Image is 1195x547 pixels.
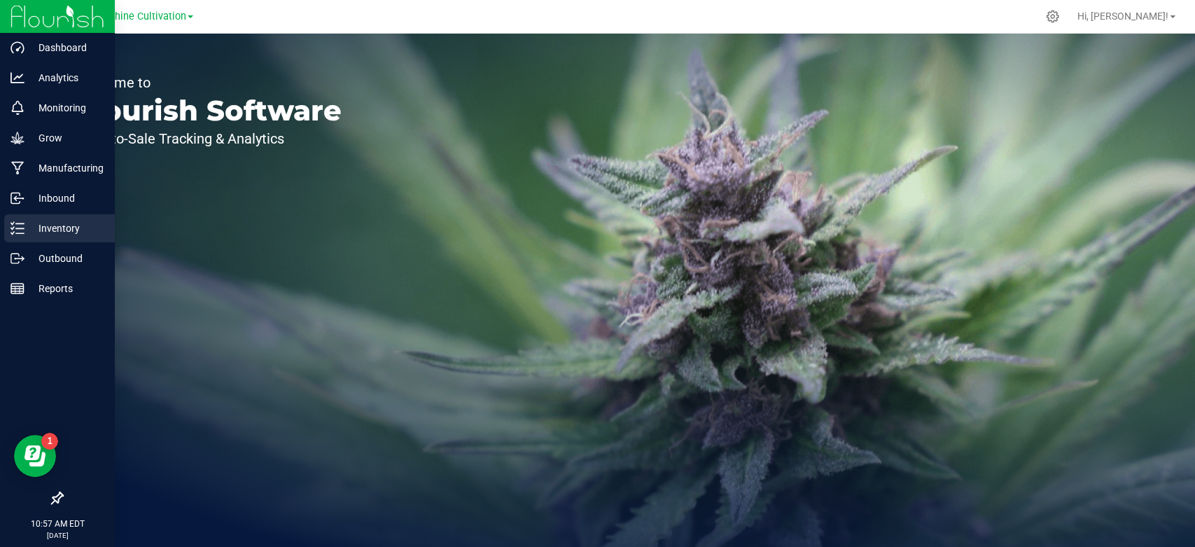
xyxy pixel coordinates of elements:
[11,251,25,265] inline-svg: Outbound
[25,99,109,116] p: Monitoring
[11,282,25,296] inline-svg: Reports
[11,131,25,145] inline-svg: Grow
[25,250,109,267] p: Outbound
[25,280,109,297] p: Reports
[25,160,109,176] p: Manufacturing
[76,76,342,90] p: Welcome to
[1077,11,1168,22] span: Hi, [PERSON_NAME]!
[25,69,109,86] p: Analytics
[25,220,109,237] p: Inventory
[11,101,25,115] inline-svg: Monitoring
[76,97,342,125] p: Flourish Software
[6,530,109,541] p: [DATE]
[1044,10,1061,23] div: Manage settings
[76,132,342,146] p: Seed-to-Sale Tracking & Analytics
[11,221,25,235] inline-svg: Inventory
[6,518,109,530] p: 10:57 AM EDT
[41,433,58,450] iframe: Resource center unread badge
[25,190,109,207] p: Inbound
[11,191,25,205] inline-svg: Inbound
[25,130,109,146] p: Grow
[11,41,25,55] inline-svg: Dashboard
[11,71,25,85] inline-svg: Analytics
[92,11,186,22] span: Sunshine Cultivation
[14,435,56,477] iframe: Resource center
[25,39,109,56] p: Dashboard
[11,161,25,175] inline-svg: Manufacturing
